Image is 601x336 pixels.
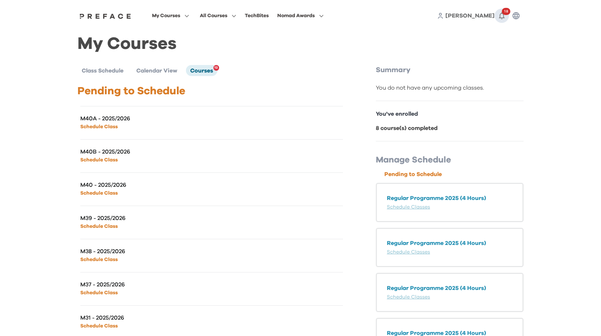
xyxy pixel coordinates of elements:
span: All Courses [200,11,227,20]
a: Schedule Class [80,257,118,262]
p: M40 - 2025/2026 [80,181,212,189]
a: Schedule Class [80,124,118,129]
a: Schedule Class [80,157,118,162]
a: Schedule Class [80,290,118,295]
div: You do not have any upcoming classes. [376,84,524,92]
h1: My Courses [77,40,524,48]
p: M31 - 2025/2026 [80,314,212,321]
p: M39 - 2025/2026 [80,215,212,222]
span: My Courses [152,11,180,20]
a: Schedule Class [80,324,118,329]
span: [PERSON_NAME] [445,13,495,19]
p: Regular Programme 2025 (4 Hours) [387,284,512,292]
span: 12 [214,64,218,72]
button: Nomad Awards [275,11,326,20]
span: Courses [190,68,213,74]
a: Schedule Class [80,224,118,229]
a: Schedule Classes [387,250,430,255]
p: Regular Programme 2025 (4 Hours) [387,239,512,247]
b: 8 course(s) completed [376,125,438,131]
div: TechBites [245,11,269,20]
img: Preface Logo [78,13,133,19]
p: Summary [376,65,524,75]
span: Class Schedule [82,68,123,74]
a: Schedule Classes [387,295,430,300]
span: Nomad Awards [277,11,315,20]
p: Pending to Schedule [77,85,346,97]
a: Schedule Class [80,191,118,196]
p: M40B - 2025/2026 [80,148,212,155]
button: My Courses [150,11,191,20]
p: M37 - 2025/2026 [80,281,212,288]
a: Schedule Classes [387,205,430,210]
p: M38 - 2025/2026 [80,248,212,255]
span: Calendar View [136,68,177,74]
p: Pending to Schedule [384,170,524,179]
p: M40A - 2025/2026 [80,115,212,122]
p: You've enrolled [376,110,524,118]
span: 18 [502,8,510,15]
a: [PERSON_NAME] [445,11,495,20]
p: Manage Schedule [376,154,524,166]
button: 18 [495,9,509,23]
p: Regular Programme 2025 (4 Hours) [387,194,512,202]
button: All Courses [198,11,238,20]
